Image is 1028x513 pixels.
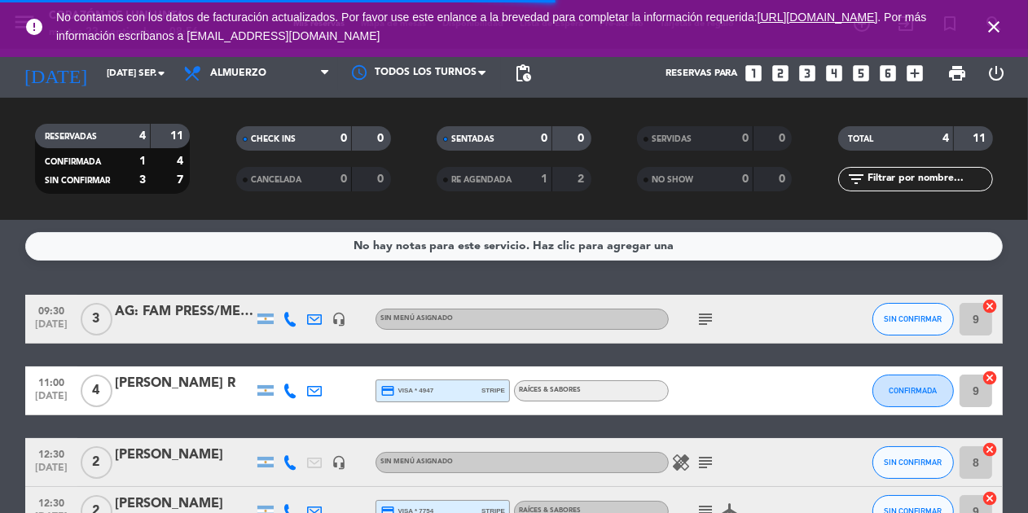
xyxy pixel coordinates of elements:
button: SIN CONFIRMAR [872,446,954,479]
i: cancel [982,370,998,386]
i: power_settings_new [986,64,1006,83]
i: subject [696,453,715,472]
span: RAÍCES & SABORES [519,387,581,393]
span: SIN CONFIRMAR [885,314,942,323]
span: 11:00 [31,372,72,391]
button: CONFIRMADA [872,375,954,407]
strong: 4 [942,133,949,144]
span: RESERVADAS [45,133,97,141]
strong: 0 [340,133,347,144]
strong: 4 [177,156,187,167]
i: looks_two [771,63,792,84]
span: No contamos con los datos de facturación actualizados. Por favor use este enlance a la brevedad p... [56,11,926,42]
span: SERVIDAS [652,135,692,143]
span: RE AGENDADA [451,176,512,184]
strong: 0 [742,173,749,185]
div: [PERSON_NAME] R [115,373,253,394]
i: [DATE] [12,55,99,91]
strong: 7 [177,174,187,186]
span: NO SHOW [652,176,693,184]
span: Almuerzo [210,68,266,79]
span: 3 [81,303,112,335]
span: [DATE] [31,463,72,481]
i: looks_3 [797,63,819,84]
i: headset_mic [332,455,346,470]
strong: 0 [779,173,789,185]
span: Sin menú asignado [380,458,453,465]
span: 12:30 [31,493,72,511]
strong: 0 [377,133,387,144]
span: SENTADAS [451,135,494,143]
i: error [24,17,44,37]
span: 2 [81,446,112,479]
strong: 0 [377,173,387,185]
span: 09:30 [31,300,72,319]
span: print [947,64,967,83]
span: visa * 4947 [380,384,433,398]
span: stripe [481,385,505,396]
span: 12:30 [31,444,72,463]
i: add_box [905,63,926,84]
i: cancel [982,298,998,314]
span: pending_actions [513,64,533,83]
span: TOTAL [848,135,873,143]
span: Reservas para [666,68,738,79]
i: looks_one [744,63,765,84]
span: [DATE] [31,391,72,410]
i: subject [696,309,715,329]
i: healing [671,453,691,472]
div: [PERSON_NAME] [115,445,253,466]
strong: 0 [742,133,749,144]
i: looks_5 [851,63,872,84]
div: AG: FAM PRESS/MELHOR MENDOZA [115,301,253,322]
span: CANCELADA [251,176,301,184]
input: Filtrar por nombre... [866,170,992,188]
span: SIN CONFIRMAR [45,177,110,185]
strong: 2 [578,173,588,185]
strong: 0 [340,173,347,185]
div: No hay notas para este servicio. Haz clic para agregar una [354,237,674,256]
i: credit_card [380,384,395,398]
i: looks_4 [824,63,846,84]
strong: 3 [139,174,146,186]
span: SIN CONFIRMAR [885,458,942,467]
button: SIN CONFIRMAR [872,303,954,335]
i: looks_6 [878,63,899,84]
span: CHECK INS [251,135,296,143]
strong: 1 [139,156,146,167]
strong: 0 [779,133,789,144]
strong: 0 [578,133,588,144]
span: 4 [81,375,112,407]
strong: 4 [139,130,146,142]
strong: 1 [541,173,547,185]
i: filter_list [846,169,866,189]
div: LOG OUT [977,49,1016,98]
span: [DATE] [31,319,72,338]
span: Sin menú asignado [380,315,453,322]
a: [URL][DOMAIN_NAME] [758,11,878,24]
strong: 11 [170,130,187,142]
span: CONFIRMADA [45,158,101,166]
i: cancel [982,441,998,458]
strong: 11 [973,133,989,144]
i: headset_mic [332,312,346,327]
i: arrow_drop_down [152,64,171,83]
a: . Por más información escríbanos a [EMAIL_ADDRESS][DOMAIN_NAME] [56,11,926,42]
i: close [984,17,1004,37]
i: cancel [982,490,998,506]
strong: 0 [541,133,547,144]
span: CONFIRMADA [890,386,938,395]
